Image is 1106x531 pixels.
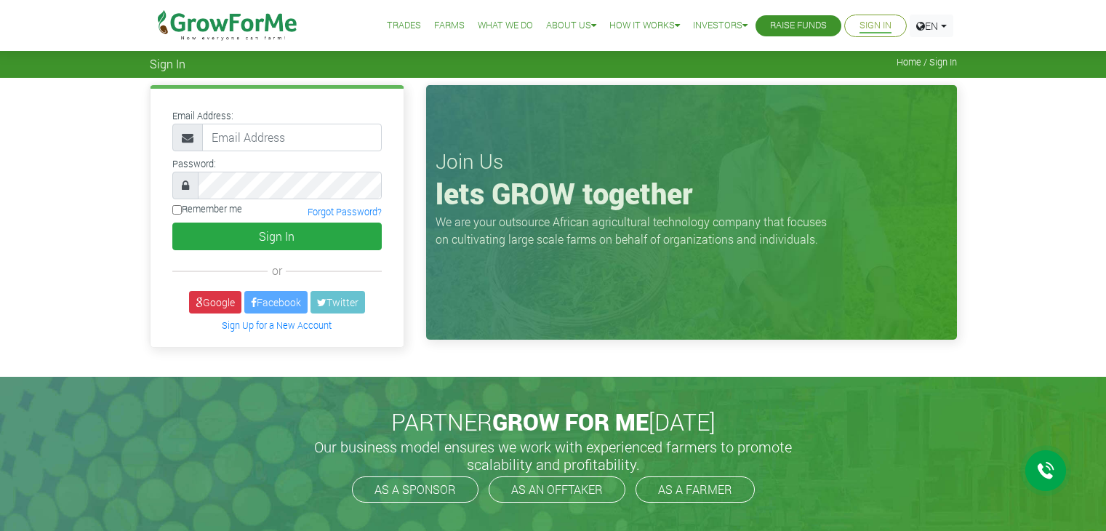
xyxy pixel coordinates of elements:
[172,205,182,215] input: Remember me
[189,291,241,314] a: Google
[172,262,382,279] div: or
[489,476,625,503] a: AS AN OFFTAKER
[436,149,947,174] h3: Join Us
[546,18,596,33] a: About Us
[172,109,233,123] label: Email Address:
[478,18,533,33] a: What We Do
[156,408,951,436] h2: PARTNER [DATE]
[910,15,953,37] a: EN
[172,202,242,216] label: Remember me
[436,213,835,248] p: We are your outsource African agricultural technology company that focuses on cultivating large s...
[172,223,382,250] button: Sign In
[352,476,478,503] a: AS A SPONSOR
[387,18,421,33] a: Trades
[150,57,185,71] span: Sign In
[693,18,748,33] a: Investors
[202,124,382,151] input: Email Address
[897,57,957,68] span: Home / Sign In
[770,18,827,33] a: Raise Funds
[859,18,891,33] a: Sign In
[308,206,382,217] a: Forgot Password?
[436,176,947,211] h1: lets GROW together
[222,319,332,331] a: Sign Up for a New Account
[434,18,465,33] a: Farms
[299,438,808,473] h5: Our business model ensures we work with experienced farmers to promote scalability and profitabil...
[172,157,216,171] label: Password:
[609,18,680,33] a: How it Works
[492,406,649,437] span: GROW FOR ME
[636,476,755,503] a: AS A FARMER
